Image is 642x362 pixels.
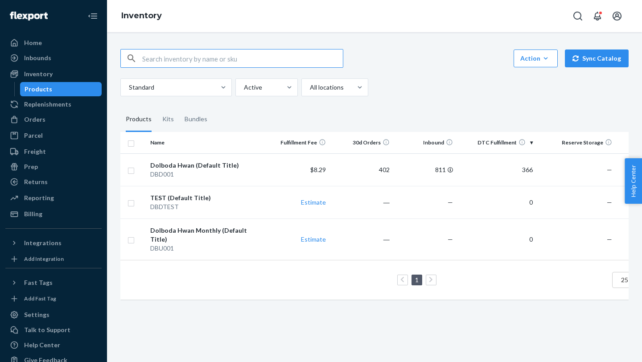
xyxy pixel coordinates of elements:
[393,132,457,153] th: Inbound
[5,67,102,81] a: Inventory
[588,7,606,25] button: Open notifications
[24,193,54,202] div: Reporting
[457,186,536,218] td: 0
[150,244,262,253] div: DBU001
[121,11,162,21] a: Inventory
[520,54,551,63] div: Action
[10,12,48,21] img: Flexport logo
[243,83,244,92] input: Active
[147,132,266,153] th: Name
[150,170,262,179] div: DBD001
[128,83,129,92] input: Standard
[162,107,174,132] div: Kits
[457,218,536,260] td: 0
[24,210,42,218] div: Billing
[584,335,633,358] iframe: Opens a widget where you can chat to one of our agents
[329,153,393,186] td: 402
[607,166,612,173] span: —
[448,235,453,243] span: —
[301,198,326,206] a: Estimate
[448,198,453,206] span: —
[5,51,102,65] a: Inbounds
[185,107,207,132] div: Bundles
[5,207,102,221] a: Billing
[329,186,393,218] td: ―
[150,161,262,170] div: Dolboda Hwan (Default Title)
[24,255,64,263] div: Add Integration
[150,202,262,211] div: DBDTEST
[5,144,102,159] a: Freight
[565,49,629,67] button: Sync Catalog
[150,193,262,202] div: TEST (Default Title)
[24,115,45,124] div: Orders
[569,7,587,25] button: Open Search Box
[24,278,53,287] div: Fast Tags
[625,158,642,204] button: Help Center
[150,226,262,244] div: Dolboda Hwan Monthly (Default Title)
[393,153,457,186] td: 811
[5,175,102,189] a: Returns
[607,198,612,206] span: —
[24,70,53,78] div: Inventory
[24,341,60,350] div: Help Center
[24,38,42,47] div: Home
[24,325,70,334] div: Talk to Support
[24,239,62,247] div: Integrations
[5,128,102,143] a: Parcel
[457,132,536,153] th: DTC Fulfillment
[536,132,616,153] th: Reserve Storage
[607,235,612,243] span: —
[329,132,393,153] th: 30d Orders
[24,177,48,186] div: Returns
[114,3,169,29] ol: breadcrumbs
[329,218,393,260] td: ―
[24,310,49,319] div: Settings
[5,323,102,337] button: Talk to Support
[25,85,52,94] div: Products
[24,131,43,140] div: Parcel
[5,112,102,127] a: Orders
[457,153,536,186] td: 366
[5,97,102,111] a: Replenishments
[5,308,102,322] a: Settings
[84,7,102,25] button: Close Navigation
[5,236,102,250] button: Integrations
[24,295,56,302] div: Add Fast Tag
[5,36,102,50] a: Home
[20,82,102,96] a: Products
[5,254,102,264] a: Add Integration
[608,7,626,25] button: Open account menu
[5,293,102,304] a: Add Fast Tag
[514,49,558,67] button: Action
[413,276,420,284] a: Page 1 is your current page
[5,338,102,352] a: Help Center
[5,191,102,205] a: Reporting
[24,53,51,62] div: Inbounds
[142,49,343,67] input: Search inventory by name or sku
[24,162,38,171] div: Prep
[266,132,330,153] th: Fulfillment Fee
[24,100,71,109] div: Replenishments
[126,107,152,132] div: Products
[301,235,326,243] a: Estimate
[309,83,310,92] input: All locations
[24,147,46,156] div: Freight
[5,276,102,290] button: Fast Tags
[310,166,326,173] span: $8.29
[5,160,102,174] a: Prep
